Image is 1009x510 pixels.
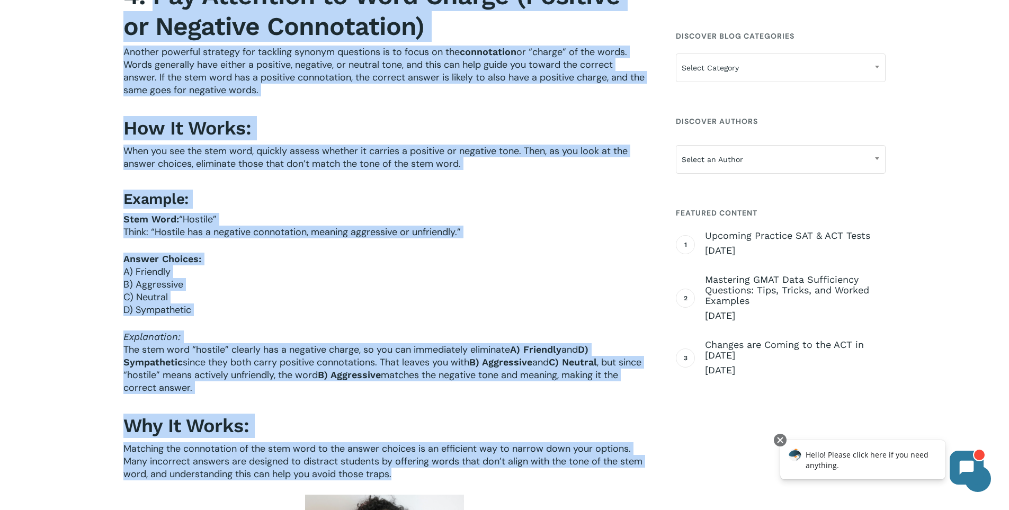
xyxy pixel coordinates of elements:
span: Mastering GMAT Data Sufficiency Questions: Tips, Tricks, and Worked Examples [705,274,886,306]
span: Select an Author [676,148,885,171]
b: A) Friendly [510,344,561,355]
a: Mastering GMAT Data Sufficiency Questions: Tips, Tricks, and Worked Examples [DATE] [705,274,886,322]
iframe: Chatbot [769,432,994,495]
b: C) Neutral [549,356,597,368]
span: or “charge” of the words. Words generally have either a positive, negative, or neutral tone, and ... [123,46,645,96]
span: B) Aggressive [123,278,183,291]
b: Why It Works: [123,415,249,437]
span: [DATE] [705,364,886,377]
span: Changes are Coming to the ACT in [DATE] [705,339,886,361]
span: and [532,356,549,369]
h4: Featured Content [676,203,886,222]
span: Matching the connotation of the stem word to the answer choices is an efficient way to narrow dow... [123,442,642,480]
b: Stem Word: [123,213,179,225]
span: [DATE] [705,244,886,257]
b: How It Works: [123,117,252,139]
span: [DATE] [705,309,886,322]
span: , but since “hostile” means actively unfriendly, the word [123,356,641,381]
span: When you see the stem word, quickly assess whether it carries a positive or negative tone. Then, ... [123,145,628,170]
b: B) Aggressive [318,369,381,380]
h4: Discover Authors [676,112,886,131]
span: Another powerful strategy for tackling synonym questions is to focus on the [123,46,460,58]
span: Select an Author [676,145,886,174]
h4: Discover Blog Categories [676,26,886,46]
span: A) Friendly [123,265,171,278]
span: Think: “Hostile has a negative connotation, meaning aggressive or unfriendly.” [123,226,461,238]
span: The stem word “hostile” clearly has a negative charge, so you can immediately eliminate [123,343,510,356]
span: D) Sympathetic [123,303,191,316]
b: connotation [460,46,516,57]
span: since they both carry positive connotations. That leaves you with [183,356,469,369]
b: B) Aggressive [469,356,532,368]
span: Select Category [676,57,885,79]
a: Changes are Coming to the ACT in [DATE] [DATE] [705,339,886,377]
span: Explanation: [123,331,181,342]
span: “Hostile” [179,213,217,226]
b: Example: [123,190,189,208]
b: Answer Choices: [123,253,201,264]
span: and [561,343,578,356]
a: Upcoming Practice SAT & ACT Tests [DATE] [705,230,886,257]
span: Select Category [676,53,886,82]
span: matches the negative tone and meaning, making it the correct answer. [123,369,618,394]
span: Upcoming Practice SAT & ACT Tests [705,230,886,241]
span: C) Neutral [123,291,168,303]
